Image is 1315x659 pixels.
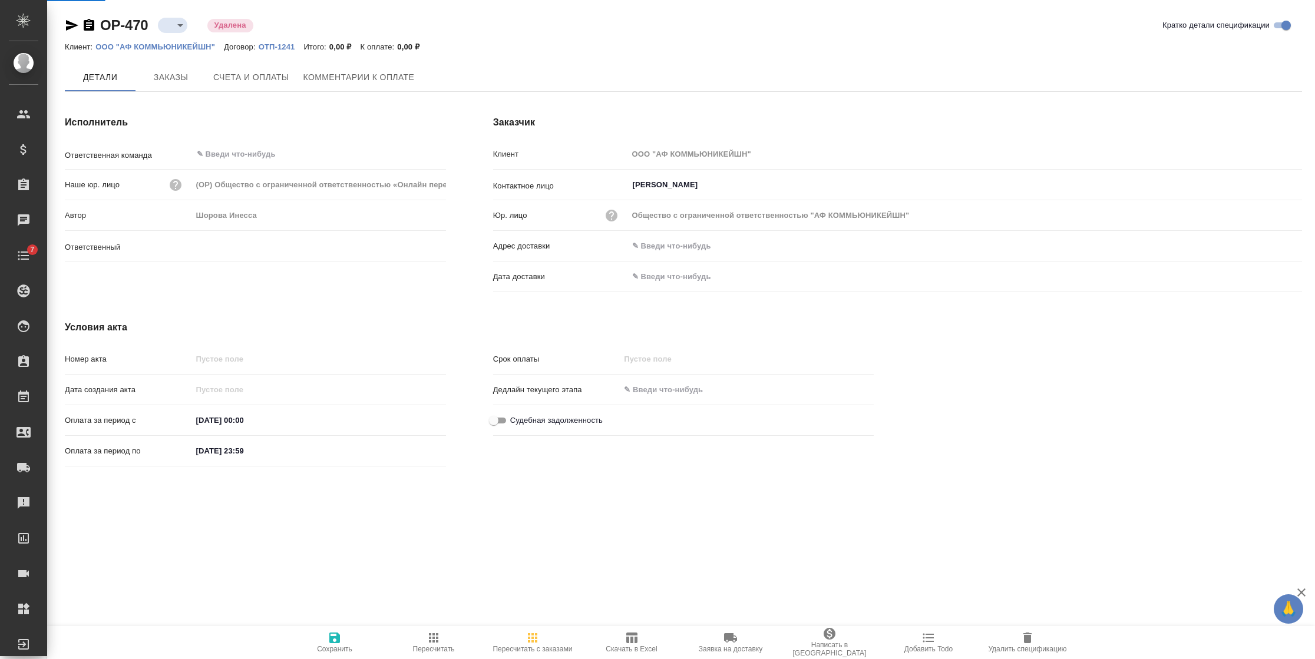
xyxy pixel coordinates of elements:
[493,210,527,221] p: Юр. лицо
[65,415,192,426] p: Оплата за период с
[1278,597,1299,621] span: 🙏
[65,445,192,457] p: Оплата за период по
[904,645,953,653] span: Добавить Todo
[3,241,44,270] a: 7
[493,271,628,283] p: Дата доставки
[493,115,1302,130] h4: Заказчик
[493,240,628,252] p: Адрес доставки
[510,415,603,426] span: Судебная задолженность
[582,626,681,659] button: Скачать в Excel
[628,207,1302,224] input: Пустое поле
[259,42,304,51] p: ОТП-1241
[493,645,572,653] span: Пересчитать с заказами
[988,645,1066,653] span: Удалить спецификацию
[192,381,295,398] input: Пустое поле
[95,41,224,51] a: ООО "АФ КОММЬЮНИКЕЙШН"
[23,244,41,256] span: 7
[606,645,657,653] span: Скачать в Excel
[100,17,148,33] a: OP-470
[192,350,446,367] input: Пустое поле
[787,641,872,657] span: Написать в [GEOGRAPHIC_DATA]
[192,176,446,193] input: Пустое поле
[483,626,582,659] button: Пересчитать с заказами
[329,42,361,51] p: 0,00 ₽
[65,18,79,32] button: Скопировать ссылку для ЯМессенджера
[65,353,192,365] p: Номер акта
[681,626,780,659] button: Заявка на доставку
[620,350,723,367] input: Пустое поле
[1274,594,1303,624] button: 🙏
[192,442,295,459] input: ✎ Введи что-нибудь
[303,70,415,85] span: Комментарии к оплате
[259,41,304,51] a: ОТП-1241
[879,626,978,659] button: Добавить Todo
[65,42,95,51] p: Клиент:
[413,645,455,653] span: Пересчитать
[628,237,1302,254] input: ✎ Введи что-нибудь
[780,626,879,659] button: Написать в [GEOGRAPHIC_DATA]
[361,42,398,51] p: К оплате:
[65,241,192,253] p: Ответственный
[303,42,329,51] p: Итого:
[493,384,620,396] p: Дедлайн текущего этапа
[440,245,442,247] button: Open
[143,70,199,85] span: Заказы
[214,19,246,31] p: Удалена
[196,147,403,161] input: ✎ Введи что-нибудь
[192,412,295,429] input: ✎ Введи что-нибудь
[224,42,259,51] p: Договор:
[384,626,483,659] button: Пересчитать
[493,353,620,365] p: Срок оплаты
[72,70,128,85] span: Детали
[65,115,446,130] h4: Исполнитель
[440,153,442,155] button: Open
[1296,184,1298,186] button: Open
[65,320,874,335] h4: Условия акта
[397,42,428,51] p: 0,00 ₽
[493,180,628,192] p: Контактное лицо
[1162,19,1270,31] span: Кратко детали спецификации
[628,145,1302,163] input: Пустое поле
[213,70,289,85] span: Счета и оплаты
[65,150,192,161] p: Ответственная команда
[192,207,446,224] input: Пустое поле
[65,179,120,191] p: Наше юр. лицо
[65,384,192,396] p: Дата создания акта
[95,42,224,51] p: ООО "АФ КОММЬЮНИКЕЙШН"
[65,210,192,221] p: Автор
[699,645,762,653] span: Заявка на доставку
[285,626,384,659] button: Сохранить
[158,18,187,32] div: ​
[978,626,1077,659] button: Удалить спецификацию
[317,645,352,653] span: Сохранить
[82,18,96,32] button: Скопировать ссылку
[493,148,628,160] p: Клиент
[628,268,731,285] input: ✎ Введи что-нибудь
[620,381,723,398] input: ✎ Введи что-нибудь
